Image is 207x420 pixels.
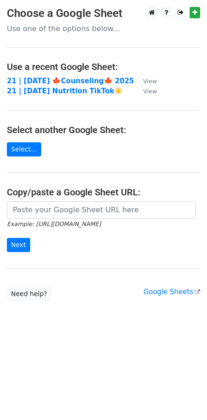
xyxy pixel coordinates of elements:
h4: Copy/paste a Google Sheet URL: [7,187,200,198]
a: Select... [7,142,41,156]
input: Next [7,238,30,252]
input: Paste your Google Sheet URL here [7,201,196,219]
small: Example: [URL][DOMAIN_NAME] [7,221,101,227]
h4: Select another Google Sheet: [7,124,200,135]
a: View [134,77,157,85]
a: 21 | [DATE] Nutrition TikTok☀️ [7,87,123,95]
a: Google Sheets [143,288,200,296]
small: View [143,88,157,95]
p: Use one of the options below... [7,24,200,33]
small: View [143,78,157,85]
h4: Use a recent Google Sheet: [7,61,200,72]
a: View [134,87,157,95]
a: Need help? [7,287,51,301]
h3: Choose a Google Sheet [7,7,200,20]
a: 21 | [DATE] 🍁Counseling🍁 2025 [7,77,134,85]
